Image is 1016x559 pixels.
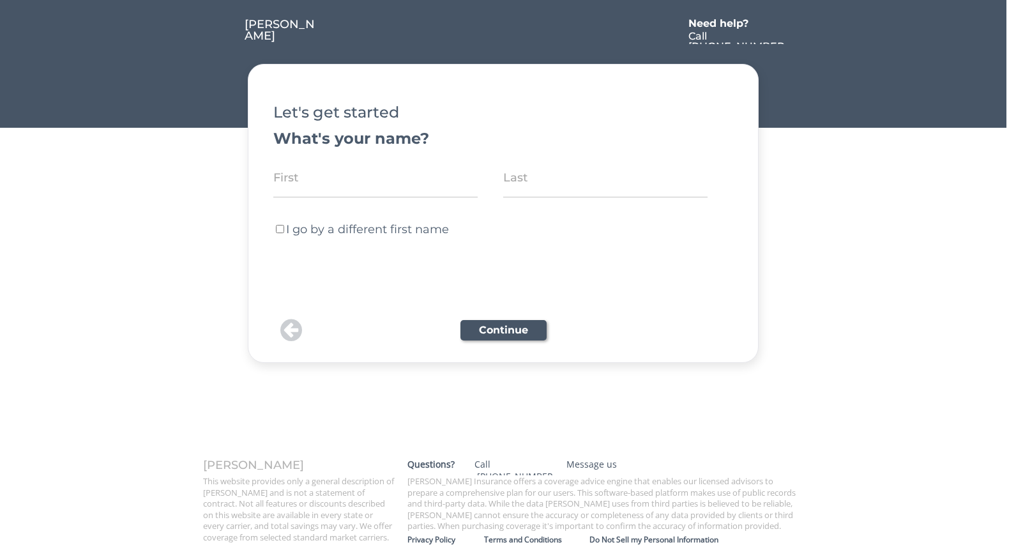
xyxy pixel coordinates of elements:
[560,459,652,475] a: Message us
[407,476,803,532] div: [PERSON_NAME] Insurance offers a coverage advice engine that enables our licensed advisors to pre...
[589,535,810,545] div: Do Not Sell my Personal Information
[203,459,395,471] div: [PERSON_NAME]
[589,535,810,546] a: Do Not Sell my Personal Information
[688,19,762,29] div: Need help?
[460,320,547,341] button: Continue
[484,535,589,546] a: Terms and Conditions
[245,19,318,42] div: [PERSON_NAME]
[688,31,787,44] a: Call [PHONE_NUMBER]
[407,535,484,546] a: Privacy Policy
[273,131,733,146] div: What's your name?
[566,459,646,471] div: Message us
[503,158,708,197] input: Last
[245,19,318,44] a: [PERSON_NAME]
[407,459,461,471] div: Questions?
[474,459,554,495] div: Call [PHONE_NUMBER]
[273,158,478,197] input: First
[286,222,449,236] label: I go by a different first name
[484,535,589,545] div: Terms and Conditions
[203,476,395,543] div: This website provides only a general description of [PERSON_NAME] and is not a statement of contr...
[468,459,560,475] a: Call [PHONE_NUMBER]
[688,31,787,62] div: Call [PHONE_NUMBER]
[407,535,484,545] div: Privacy Policy
[273,105,733,120] div: Let's get started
